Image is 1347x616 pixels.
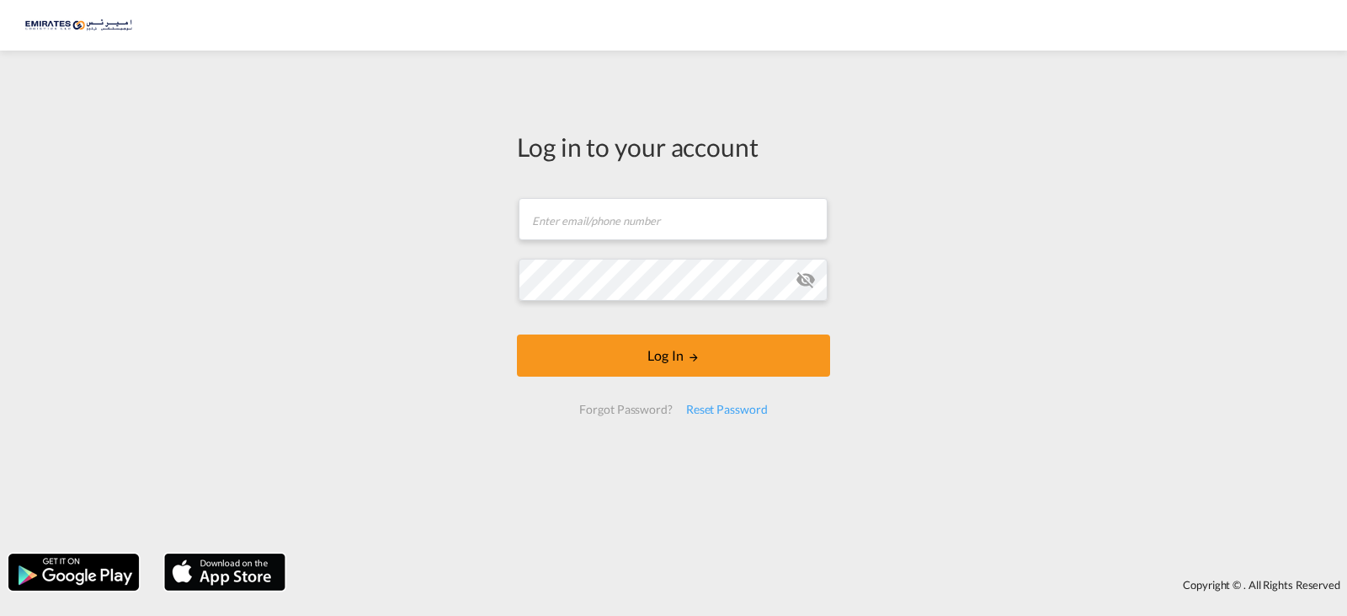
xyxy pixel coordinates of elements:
input: Enter email/phone number [519,198,828,240]
div: Copyright © . All Rights Reserved [294,570,1347,599]
img: apple.png [162,552,287,592]
img: c67187802a5a11ec94275b5db69a26e6.png [25,7,139,45]
div: Forgot Password? [572,394,679,425]
div: Reset Password [679,394,775,425]
md-icon: icon-eye-off [796,270,816,290]
div: Log in to your account [517,129,830,164]
button: LOGIN [517,335,830,377]
img: google.png [7,552,141,592]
